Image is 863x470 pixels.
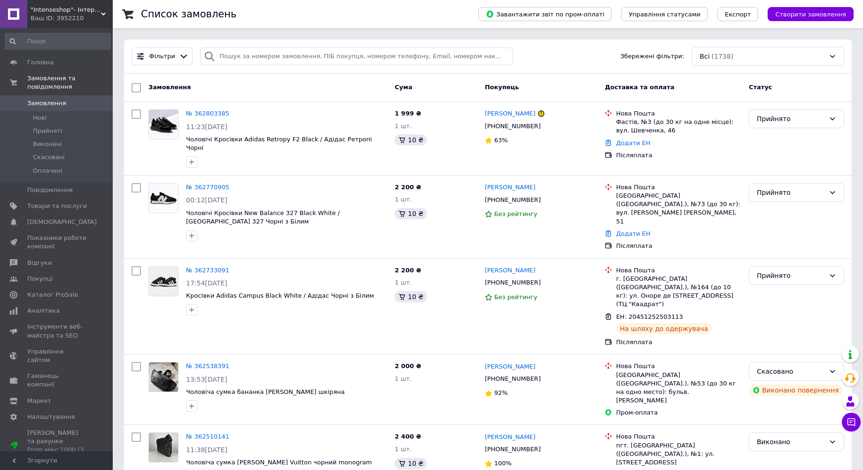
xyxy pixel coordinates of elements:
[758,10,854,17] a: Створити замовлення
[33,153,65,162] span: Скасовані
[395,362,421,370] span: 2 000 ₴
[141,8,236,20] h1: Список замовлень
[27,58,54,67] span: Головна
[186,292,374,299] a: Кросівки Adidas Campus Black White / Адідас Чорні з Білим
[616,139,650,146] a: Додати ЕН
[494,460,512,467] span: 100%
[494,137,508,144] span: 63%
[616,362,741,370] div: Нова Пошта
[5,33,111,50] input: Пошук
[616,151,741,160] div: Післяплата
[395,458,427,469] div: 10 ₴
[186,362,229,370] a: № 362538391
[494,210,537,217] span: Без рейтингу
[27,397,51,405] span: Маркет
[485,362,536,371] a: [PERSON_NAME]
[700,52,709,61] span: Всі
[186,110,229,117] a: № 362803385
[616,118,741,135] div: Фастів, №3 (до 30 кг на одне місце): вул. Шевченка, 46
[616,275,741,309] div: г. [GEOGRAPHIC_DATA] ([GEOGRAPHIC_DATA].), №164 (до 10 кг): ул. Оноре де [STREET_ADDRESS] (ТЦ "Кв...
[395,208,427,219] div: 10 ₴
[395,123,412,130] span: 1 шт.
[757,187,825,198] div: Прийнято
[483,120,543,132] div: [PHONE_NUMBER]
[620,52,684,61] span: Збережені фільтри:
[33,140,62,148] span: Виконані
[395,267,421,274] span: 2 200 ₴
[27,372,87,389] span: Гаманець компанії
[757,366,825,377] div: Скасовано
[749,84,772,91] span: Статус
[483,194,543,206] div: [PHONE_NUMBER]
[616,230,650,237] a: Додати ЕН
[483,443,543,455] div: [PHONE_NUMBER]
[186,136,372,152] span: Чоловічі Кросівки Adidas Retropy F2 Black / Адідас Ретропі Чорні
[395,433,421,440] span: 2 400 ₴
[186,459,372,466] a: Чоловіча сумка [PERSON_NAME] Vuitton чорний monogram
[616,441,741,467] div: пгт. [GEOGRAPHIC_DATA] ([GEOGRAPHIC_DATA].), №1: ул. [STREET_ADDRESS]
[775,11,846,18] span: Створити замовлення
[149,110,178,139] img: Фото товару
[27,291,78,299] span: Каталог ProSale
[483,373,543,385] div: [PHONE_NUMBER]
[395,446,412,453] span: 1 шт.
[31,14,113,23] div: Ваш ID: 3952210
[757,270,825,281] div: Прийнято
[395,134,427,146] div: 10 ₴
[395,196,412,203] span: 1 шт.
[149,52,175,61] span: Фільтри
[712,53,734,60] span: (1738)
[616,242,741,250] div: Післяплата
[616,109,741,118] div: Нова Пошта
[27,275,53,283] span: Покупці
[395,291,427,302] div: 10 ₴
[616,266,741,275] div: Нова Пошта
[27,323,87,339] span: Інструменти веб-майстра та SEO
[27,186,73,194] span: Повідомлення
[478,7,612,21] button: Завантажити звіт по пром-оплаті
[27,259,52,267] span: Відгуки
[485,433,536,442] a: [PERSON_NAME]
[616,192,741,226] div: [GEOGRAPHIC_DATA] ([GEOGRAPHIC_DATA].), №73 (до 30 кг): вул. [PERSON_NAME] [PERSON_NAME], 51
[725,11,751,18] span: Експорт
[33,167,62,175] span: Оплачені
[616,408,741,417] div: Пром-оплата
[186,184,229,191] a: № 362770905
[842,413,861,431] button: Чат з покупцем
[149,184,178,213] img: Фото товару
[149,433,178,462] img: Фото товару
[200,47,513,66] input: Пошук за номером замовлення, ПІБ покупця, номером телефону, Email, номером накладної
[485,109,536,118] a: [PERSON_NAME]
[395,110,421,117] span: 1 999 ₴
[616,338,741,347] div: Післяплата
[485,183,536,192] a: [PERSON_NAME]
[148,362,179,392] a: Фото товару
[148,183,179,213] a: Фото товару
[186,376,227,383] span: 13:53[DATE]
[27,307,60,315] span: Аналітика
[616,371,741,405] div: [GEOGRAPHIC_DATA] ([GEOGRAPHIC_DATA].), №53 (до 30 кг на одно место): бульв. [PERSON_NAME]
[186,196,227,204] span: 00:12[DATE]
[616,183,741,192] div: Нова Пошта
[27,347,87,364] span: Управління сайтом
[395,279,412,286] span: 1 шт.
[486,10,604,18] span: Завантажити звіт по пром-оплаті
[27,218,97,226] span: [DEMOGRAPHIC_DATA]
[186,446,227,454] span: 11:38[DATE]
[494,389,508,396] span: 92%
[605,84,674,91] span: Доставка та оплата
[616,323,712,334] div: На шляху до одержувача
[186,279,227,287] span: 17:54[DATE]
[148,432,179,462] a: Фото товару
[186,433,229,440] a: № 362510141
[27,413,75,421] span: Налаштування
[149,362,178,392] img: Фото товару
[148,109,179,139] a: Фото товару
[27,429,87,463] span: [PERSON_NAME] та рахунки
[148,266,179,296] a: Фото товару
[149,267,178,296] img: Фото товару
[27,74,113,91] span: Замовлення та повідомлення
[768,7,854,21] button: Створити замовлення
[485,266,536,275] a: [PERSON_NAME]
